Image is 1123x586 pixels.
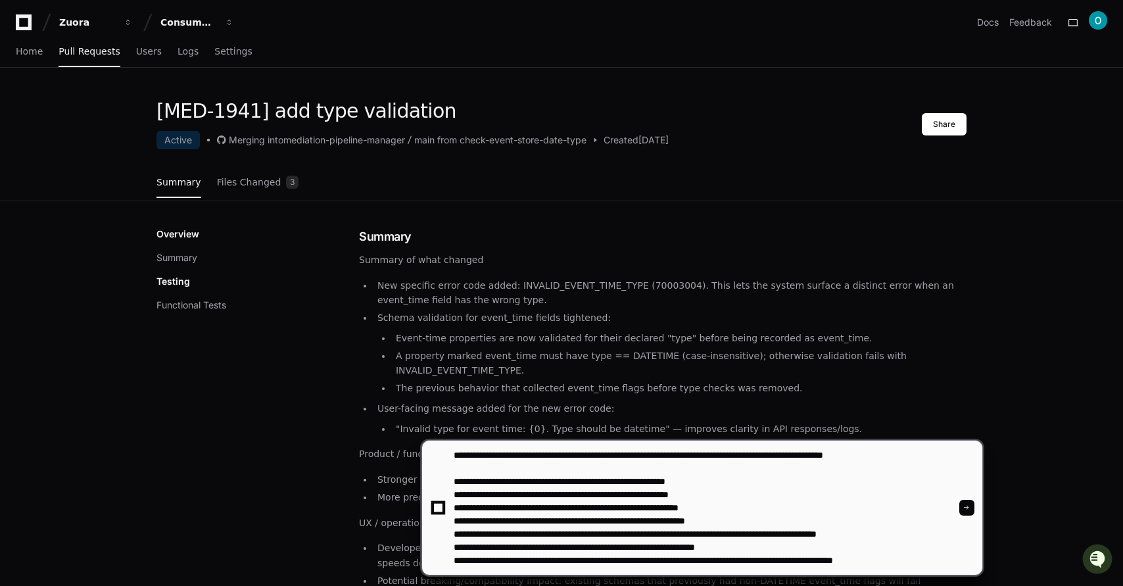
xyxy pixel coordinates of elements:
[13,98,37,122] img: 1756235613930-3d25f9e4-fa56-45dd-b3ad-e072dfbd1548
[217,178,281,186] span: Files Changed
[638,134,669,147] span: [DATE]
[977,16,999,29] a: Docs
[131,138,159,148] span: Pylon
[224,102,239,118] button: Start new chat
[373,541,967,571] li: Developers and clients get clearer, actionable feedback when schema submissions misuse event_time...
[373,310,967,396] li: Schema validation for event_time fields tightened:
[45,111,166,122] div: We're available if you need us!
[136,37,162,67] a: Users
[13,13,39,39] img: PlayerZero
[155,11,239,34] button: Consumption
[16,37,43,67] a: Home
[1081,543,1116,578] iframe: Open customer support
[156,131,200,149] div: Active
[1089,11,1107,30] img: ACg8ocL4ryd2zpOetaT_Yd9ramusULRsokgrPveVcqrsLAm8tucgRw=s96-c
[392,349,967,379] li: A property marked event_time must have type == DATETIME (case-insensitive); otherwise validation ...
[136,47,162,55] span: Users
[59,16,116,29] div: Zuora
[156,178,201,186] span: Summary
[16,47,43,55] span: Home
[59,37,120,67] a: Pull Requests
[54,11,138,34] button: Zuora
[922,113,967,135] button: Share
[45,98,216,111] div: Start new chat
[59,47,120,55] span: Pull Requests
[286,176,299,189] span: 3
[373,401,967,437] li: User-facing message added for the new error code:
[93,137,159,148] a: Powered byPylon
[178,37,199,67] a: Logs
[359,253,967,268] p: Summary of what changed
[178,47,199,55] span: Logs
[1009,16,1052,29] button: Feedback
[604,134,638,147] span: Created
[373,278,967,308] li: New specific error code added: INVALID_EVENT_TIME_TYPE (70003004). This lets the system surface a...
[13,53,239,74] div: Welcome
[373,490,967,505] li: More precise error reporting via a new numeric error code and localized message.
[373,472,967,487] li: Stronger schema validation: invalid schemas that mark non-DATETIME fields as event_time will now ...
[414,134,586,147] div: main from check-event-store-date-type
[214,37,252,67] a: Settings
[160,16,217,29] div: Consumption
[156,228,199,241] p: Overview
[156,99,669,123] h1: [MED-1941] add type validation
[214,47,252,55] span: Settings
[392,422,967,437] li: "Invalid type for event time: {0}. Type should be datetime" — improves clarity in API responses/l...
[229,134,283,147] div: Merging into
[359,516,967,531] p: UX / operational impact
[359,228,967,246] h1: Summary
[392,331,967,346] li: Event-time properties are now validated for their declared "type" before being recorded as event_...
[283,134,405,147] div: mediation-pipeline-manager
[156,275,190,288] p: Testing
[156,299,226,312] button: Functional Tests
[156,251,197,264] button: Summary
[392,381,967,396] li: The previous behavior that collected event_time flags before type checks was removed.
[359,447,967,462] p: Product / functionality impact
